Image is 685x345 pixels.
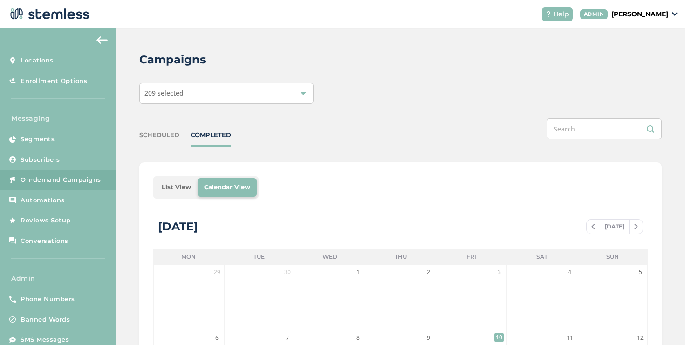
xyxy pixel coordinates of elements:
span: SMS Messages [21,335,69,345]
span: [DATE] [600,220,630,234]
li: Wed [295,249,365,265]
span: Segments [21,135,55,144]
img: logo-dark-0685b13c.svg [7,5,89,23]
span: 4 [565,268,575,277]
img: icon_down-arrow-small-66adaf34.svg [672,12,678,16]
span: 8 [353,333,363,343]
div: [DATE] [158,218,198,235]
li: List View [155,178,198,197]
li: Mon [153,249,224,265]
img: icon-arrow-back-accent-c549486e.svg [96,36,108,44]
span: 30 [283,268,292,277]
span: 29 [212,268,222,277]
div: COMPLETED [191,131,231,140]
span: 3 [494,268,504,277]
span: Automations [21,196,65,205]
span: Locations [21,56,54,65]
div: SCHEDULED [139,131,179,140]
span: 2 [424,268,433,277]
img: icon-help-white-03924b79.svg [546,11,551,17]
span: 1 [353,268,363,277]
span: Phone Numbers [21,295,75,304]
span: 5 [636,268,645,277]
span: Subscribers [21,155,60,165]
li: Thu [365,249,436,265]
span: Help [553,9,569,19]
li: Tue [224,249,295,265]
li: Calendar View [198,178,257,197]
h2: Campaigns [139,51,206,68]
span: 7 [283,333,292,343]
span: 209 selected [144,89,184,97]
input: Search [547,118,662,139]
span: Conversations [21,236,68,246]
span: Enrollment Options [21,76,87,86]
img: icon-chevron-left-b8c47ebb.svg [591,224,595,229]
span: Reviews Setup [21,216,71,225]
iframe: Chat Widget [638,300,685,345]
li: Sat [507,249,577,265]
span: 12 [636,333,645,343]
span: Banned Words [21,315,70,324]
p: [PERSON_NAME] [611,9,668,19]
span: 11 [565,333,575,343]
span: 9 [424,333,433,343]
li: Fri [436,249,507,265]
span: On-demand Campaigns [21,175,101,185]
div: ADMIN [580,9,608,19]
img: icon-chevron-right-bae969c5.svg [634,224,638,229]
span: 10 [494,333,504,342]
li: Sun [577,249,648,265]
span: 6 [212,333,222,343]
